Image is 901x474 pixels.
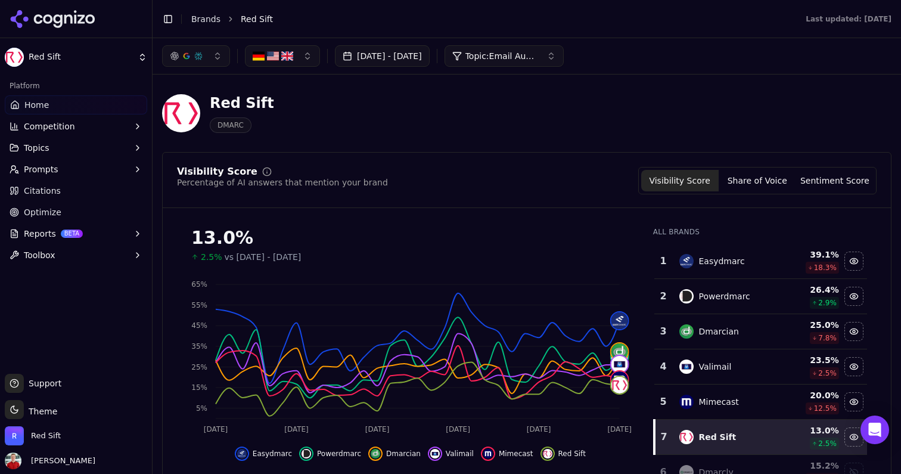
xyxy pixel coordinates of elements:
[191,363,207,371] tspan: 25%
[785,319,839,331] div: 25.0 %
[191,301,207,309] tspan: 55%
[653,227,867,237] div: All Brands
[611,377,628,394] img: red sift
[365,425,390,433] tspan: [DATE]
[785,284,839,296] div: 26.4 %
[5,76,147,95] div: Platform
[659,324,668,339] div: 3
[5,203,147,222] a: Optimize
[225,251,302,263] span: vs [DATE] - [DATE]
[860,416,889,444] div: Open Intercom Messenger
[241,13,273,25] span: Red Sift
[430,449,440,458] img: valimail
[371,449,380,458] img: dmarcian
[785,425,839,436] div: 13.0 %
[5,453,95,469] button: Open user button
[698,326,738,337] div: Dmarcian
[659,360,668,374] div: 4
[5,453,21,469] img: Jack Lilley
[698,431,736,443] div: Red Sift
[5,181,147,200] a: Citations
[299,447,361,461] button: Hide powerdmarc data
[611,312,628,329] img: easydmarc
[24,99,49,111] span: Home
[24,377,61,389] span: Support
[659,289,668,303] div: 2
[611,371,628,388] img: mimecast
[679,254,694,268] img: easydmarc
[527,425,551,433] tspan: [DATE]
[844,392,863,411] button: Hide mimecast data
[679,430,694,444] img: red sift
[654,314,867,349] tr: 3dmarcianDmarcian25.0%7.8%Hide dmarcian data
[659,254,668,268] div: 1
[317,449,361,458] span: Powerdmarc
[267,50,279,62] img: United States
[465,50,537,62] span: Topic: Email Authentication - Troubleshooting
[481,447,533,461] button: Hide mimecast data
[558,449,586,458] span: Red Sift
[201,251,222,263] span: 2.5%
[698,255,744,267] div: Easydmarc
[24,228,56,240] span: Reports
[806,14,891,24] div: Last updated: [DATE]
[24,142,49,154] span: Topics
[191,342,207,351] tspan: 35%
[61,230,83,238] span: BETA
[654,420,867,455] tr: 7red siftRed Sift13.0%2.5%Hide red sift data
[191,322,207,330] tspan: 45%
[818,333,837,343] span: 7.8 %
[281,50,293,62] img: United Kingdom
[844,322,863,341] button: Hide dmarcian data
[177,167,257,176] div: Visibility Score
[335,45,430,67] button: [DATE] - [DATE]
[5,246,147,265] button: Toolbox
[24,249,55,261] span: Toolbox
[641,170,719,191] button: Visibility Score
[818,368,837,378] span: 2.5 %
[698,361,731,373] div: Valimail
[679,395,694,409] img: mimecast
[5,426,61,445] button: Open organization switcher
[210,94,274,113] div: Red Sift
[679,360,694,374] img: valimail
[660,430,668,444] div: 7
[698,290,750,302] div: Powerdmarc
[5,224,147,243] button: ReportsBETA
[446,425,470,433] tspan: [DATE]
[844,252,863,271] button: Hide easydmarc data
[785,389,839,401] div: 20.0 %
[24,407,57,416] span: Theme
[253,449,292,458] span: Easydmarc
[29,52,133,63] span: Red Sift
[543,449,552,458] img: red sift
[5,117,147,136] button: Competition
[386,449,421,458] span: Dmarcian
[818,298,837,308] span: 2.9 %
[698,396,738,408] div: Mimecast
[654,279,867,314] tr: 2powerdmarcPowerdmarc26.4%2.9%Hide powerdmarc data
[428,447,474,461] button: Hide valimail data
[818,439,837,448] span: 2.5 %
[302,449,311,458] img: powerdmarc
[654,385,867,420] tr: 5mimecastMimecast20.0%12.5%Hide mimecast data
[191,383,207,392] tspan: 15%
[5,138,147,157] button: Topics
[654,244,867,279] tr: 1easydmarcEasydmarc39.1%18.3%Hide easydmarc data
[177,176,388,188] div: Percentage of AI answers that mention your brand
[191,13,782,25] nav: breadcrumb
[191,14,220,24] a: Brands
[785,460,839,472] div: 15.2 %
[26,456,95,466] span: [PERSON_NAME]
[191,227,629,249] div: 13.0%
[24,206,61,218] span: Optimize
[24,120,75,132] span: Competition
[785,354,839,366] div: 23.5 %
[844,357,863,376] button: Hide valimail data
[719,170,796,191] button: Share of Voice
[796,170,874,191] button: Sentiment Score
[611,356,628,373] img: valimail
[237,449,247,458] img: easydmarc
[210,117,251,133] span: DMARC
[162,94,200,132] img: Red Sift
